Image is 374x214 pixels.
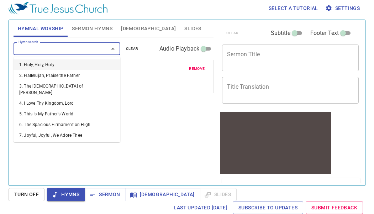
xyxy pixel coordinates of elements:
[72,24,112,33] span: Sermon Hymns
[159,45,199,53] span: Audio Playback
[219,111,332,175] iframe: from-child
[271,29,290,37] span: Subtitle
[85,188,126,201] button: Sermon
[222,178,360,209] div: Sermon Lineup(0)
[14,98,120,109] li: 4. I Love Thy Kingdom, Lord
[184,24,201,33] span: Slides
[327,4,360,13] span: Settings
[238,203,297,212] span: Subscribe to Updates
[185,64,209,73] button: remove
[310,29,339,37] span: Footer Text
[53,190,79,199] span: Hymns
[266,2,321,15] button: Select a tutorial
[126,46,138,52] span: clear
[14,141,120,151] li: 8. O Come and Sing Unto the Lord
[174,203,227,212] span: Last updated [DATE]
[18,24,64,33] span: Hymnal Worship
[14,119,120,130] li: 6. The Spacious Firmament on High
[14,59,120,70] li: 1. Holy, Holy, Holy
[122,45,143,53] button: clear
[108,44,118,54] button: Close
[324,2,363,15] button: Settings
[126,188,200,201] button: [DEMOGRAPHIC_DATA]
[14,81,120,98] li: 3. The [DEMOGRAPHIC_DATA] of [PERSON_NAME]
[9,188,44,201] button: Turn Off
[311,203,357,212] span: Submit Feedback
[14,70,120,81] li: 2. Hallelujah, Praise the Father
[14,130,120,141] li: 7. Joyful, Joyful, We Adore Thee
[121,24,176,33] span: [DEMOGRAPHIC_DATA]
[47,188,85,201] button: Hymns
[269,4,318,13] span: Select a tutorial
[131,190,195,199] span: [DEMOGRAPHIC_DATA]
[14,109,120,119] li: 5. This Is My Father's World
[90,190,120,199] span: Sermon
[14,190,39,199] span: Turn Off
[189,66,205,72] span: remove
[9,2,107,15] img: True Jesus Church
